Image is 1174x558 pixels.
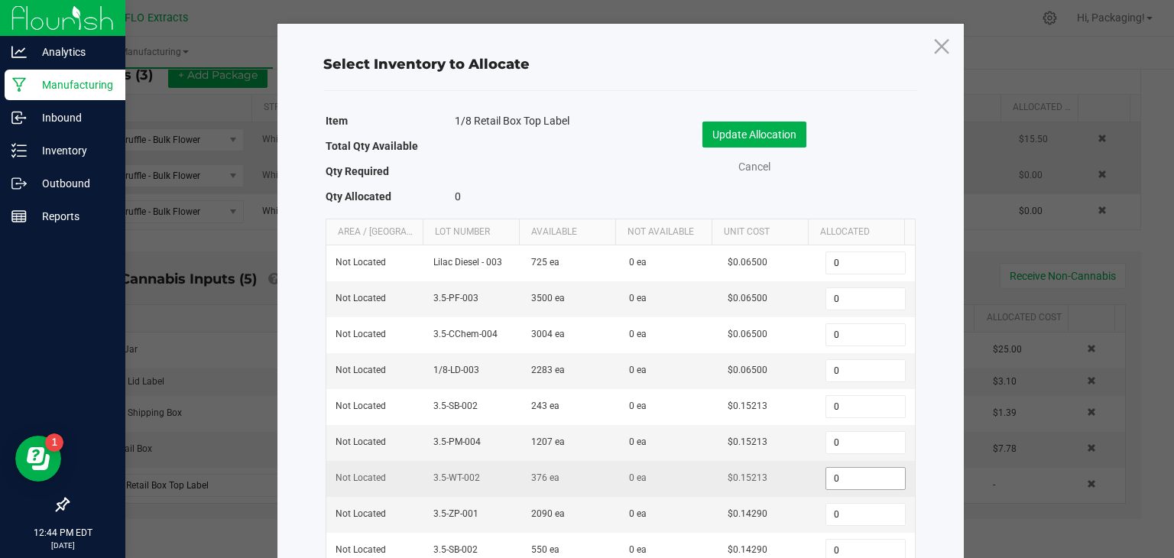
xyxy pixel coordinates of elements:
span: 0 ea [629,508,647,519]
span: $0.14290 [728,508,767,519]
p: Reports [27,207,118,225]
p: Inventory [27,141,118,160]
span: 1207 ea [531,436,565,447]
td: 3.5-PF-003 [424,281,522,317]
p: Analytics [27,43,118,61]
span: $0.15213 [728,401,767,411]
span: Not Located [336,472,386,483]
span: 0 ea [629,436,647,447]
span: 0 ea [629,257,647,268]
span: 3500 ea [531,293,565,303]
span: $0.15213 [728,436,767,447]
span: 1/8 Retail Box Top Label [455,113,569,128]
iframe: Resource center unread badge [45,433,63,452]
span: $0.06500 [728,293,767,303]
span: 2090 ea [531,508,565,519]
label: Qty Allocated [326,186,391,207]
th: Available [519,219,615,245]
td: 1/8-LD-003 [424,353,522,389]
p: Manufacturing [27,76,118,94]
span: Not Located [336,544,386,555]
button: Update Allocation [702,122,806,148]
span: Not Located [336,329,386,339]
label: Total Qty Available [326,135,418,157]
td: 3.5-CChem-004 [424,317,522,353]
td: 3.5-ZP-001 [424,497,522,533]
span: 0 ea [629,401,647,411]
span: 0 ea [629,472,647,483]
th: Lot Number [423,219,519,245]
td: 3.5-PM-004 [424,425,522,461]
inline-svg: Inventory [11,143,27,158]
th: Unit Cost [712,219,808,245]
span: $0.06500 [728,365,767,375]
span: Not Located [336,257,386,268]
span: Not Located [336,436,386,447]
p: [DATE] [7,540,118,551]
inline-svg: Manufacturing [11,77,27,92]
p: 12:44 PM EDT [7,526,118,540]
span: $0.06500 [728,329,767,339]
label: Item [326,110,348,131]
span: 725 ea [531,257,559,268]
td: 3.5-WT-002 [424,461,522,497]
label: Qty Required [326,161,389,182]
span: 243 ea [531,401,559,411]
inline-svg: Reports [11,209,27,224]
span: 376 ea [531,472,559,483]
span: Not Located [336,365,386,375]
span: $0.06500 [728,257,767,268]
span: Not Located [336,508,386,519]
span: 0 ea [629,365,647,375]
inline-svg: Outbound [11,176,27,191]
span: $0.15213 [728,472,767,483]
p: Outbound [27,174,118,193]
iframe: Resource center [15,436,61,482]
inline-svg: Inbound [11,110,27,125]
span: 3004 ea [531,329,565,339]
td: Lilac Diesel - 003 [424,245,522,281]
th: Area / [GEOGRAPHIC_DATA] [326,219,423,245]
span: 0 ea [629,544,647,555]
td: 3.5-SB-002 [424,389,522,425]
span: Select Inventory to Allocate [323,56,530,73]
span: 0 [455,190,461,203]
span: 0 ea [629,293,647,303]
th: Allocated [808,219,904,245]
a: Cancel [724,159,785,175]
span: 550 ea [531,544,559,555]
inline-svg: Analytics [11,44,27,60]
span: 0 ea [629,329,647,339]
span: 2283 ea [531,365,565,375]
th: Not Available [615,219,712,245]
span: Not Located [336,401,386,411]
p: Inbound [27,109,118,127]
span: $0.14290 [728,544,767,555]
span: Not Located [336,293,386,303]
